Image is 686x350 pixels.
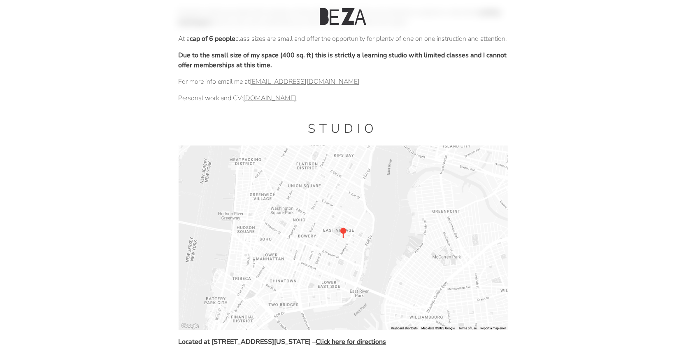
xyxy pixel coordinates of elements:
a: [EMAIL_ADDRESS][DOMAIN_NAME] [250,77,360,86]
h1: Studio [179,120,508,137]
img: beza-studio-map.png [179,146,508,330]
a: Click here for directions [316,337,386,346]
strong: Located at [STREET_ADDRESS][US_STATE] – [179,337,386,346]
img: Beza Studio Logo [320,8,366,25]
strong: Due to the small size of my space (400 sq. ft) this is strictly a learning studio with limited cl... [179,51,507,70]
strong: cap of 6 people [190,34,236,43]
p: At a class sizes are small and offer the opportunity for plenty of one on one instruction and att... [179,34,508,44]
a: [DOMAIN_NAME] [244,94,297,103]
p: Personal work and CV: [179,93,508,103]
p: For more info email me at [179,77,508,87]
